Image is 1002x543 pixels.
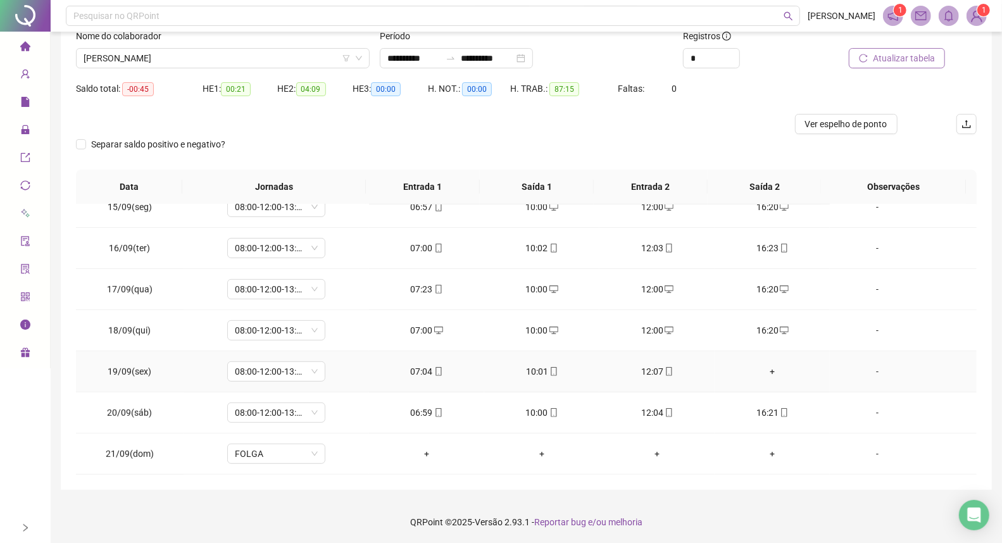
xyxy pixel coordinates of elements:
[379,200,474,214] div: 06:57
[725,282,820,296] div: 16:20
[898,6,903,15] span: 1
[663,203,673,211] span: desktop
[961,119,972,129] span: upload
[76,29,170,43] label: Nome do colaborador
[353,82,428,96] div: HE 3:
[480,170,594,204] th: Saída 1
[235,280,318,299] span: 08:00-12:00-13:00-17:00
[462,82,492,96] span: 00:00
[779,326,789,335] span: desktop
[779,408,789,417] span: mobile
[594,170,708,204] th: Entrada 2
[433,203,443,211] span: mobile
[494,406,589,420] div: 10:00
[235,403,318,422] span: 08:00-12:00-13:00-17:00
[20,119,30,144] span: lock
[663,285,673,294] span: desktop
[379,406,474,420] div: 06:59
[548,408,558,417] span: mobile
[109,243,150,253] span: 16/09(ter)
[548,367,558,376] span: mobile
[433,326,443,335] span: desktop
[610,365,705,378] div: 12:07
[725,241,820,255] div: 16:23
[672,84,677,94] span: 0
[446,53,456,63] span: to
[296,82,326,96] span: 04:09
[108,366,151,377] span: 19/09(sex)
[610,447,705,461] div: +
[610,323,705,337] div: 12:00
[510,82,618,96] div: H. TRAB.:
[805,117,887,131] span: Ver espelho de ponto
[446,53,456,63] span: swap-right
[20,286,30,311] span: qrcode
[725,323,820,337] div: 16:20
[278,82,353,96] div: HE 2:
[610,241,705,255] div: 12:03
[840,447,915,461] div: -
[722,32,731,41] span: info-circle
[20,230,30,256] span: audit
[107,408,152,418] span: 20/09(sáb)
[21,523,30,532] span: right
[943,10,955,22] span: bell
[108,325,151,335] span: 18/09(qui)
[618,84,646,94] span: Faltas:
[683,29,731,43] span: Registros
[433,285,443,294] span: mobile
[235,197,318,216] span: 08:00-12:00-13:00-17:00
[107,284,153,294] span: 17/09(qua)
[494,241,589,255] div: 10:02
[795,114,898,134] button: Ver espelho de ponto
[20,147,30,172] span: export
[20,91,30,116] span: file
[610,406,705,420] div: 12:04
[725,200,820,214] div: 16:20
[840,282,915,296] div: -
[915,10,927,22] span: mail
[548,326,558,335] span: desktop
[840,323,915,337] div: -
[494,447,589,461] div: +
[20,35,30,61] span: home
[235,321,318,340] span: 08:00-12:00-13:00-17:00
[967,6,986,25] img: 92263
[433,408,443,417] span: mobile
[840,406,915,420] div: -
[849,48,945,68] button: Atualizar tabela
[433,244,443,253] span: mobile
[86,137,230,151] span: Separar saldo positivo e negativo?
[475,517,503,527] span: Versão
[779,203,789,211] span: desktop
[122,82,154,96] span: -00:45
[894,4,906,16] sup: 1
[355,54,363,62] span: down
[221,82,251,96] span: 00:21
[534,517,642,527] span: Reportar bug e/ou melhoria
[379,241,474,255] div: 07:00
[235,444,318,463] span: FOLGA
[106,449,154,459] span: 21/09(dom)
[428,82,510,96] div: H. NOT.:
[235,239,318,258] span: 08:00-12:00-13:00-17:00
[977,4,990,16] sup: Atualize o seu contato no menu Meus Dados
[494,282,589,296] div: 10:00
[76,170,182,204] th: Data
[548,285,558,294] span: desktop
[610,200,705,214] div: 12:00
[610,282,705,296] div: 12:00
[379,447,474,461] div: +
[887,10,899,22] span: notification
[366,170,480,204] th: Entrada 1
[20,342,30,367] span: gift
[959,500,989,530] div: Open Intercom Messenger
[84,49,362,68] span: JESSICA PEREIRA DE SOUZA
[859,54,868,63] span: reload
[840,241,915,255] div: -
[76,82,203,96] div: Saldo total:
[663,326,673,335] span: desktop
[494,365,589,378] div: 10:01
[235,362,318,381] span: 08:00-12:00-13:00-17:00
[708,170,822,204] th: Saída 2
